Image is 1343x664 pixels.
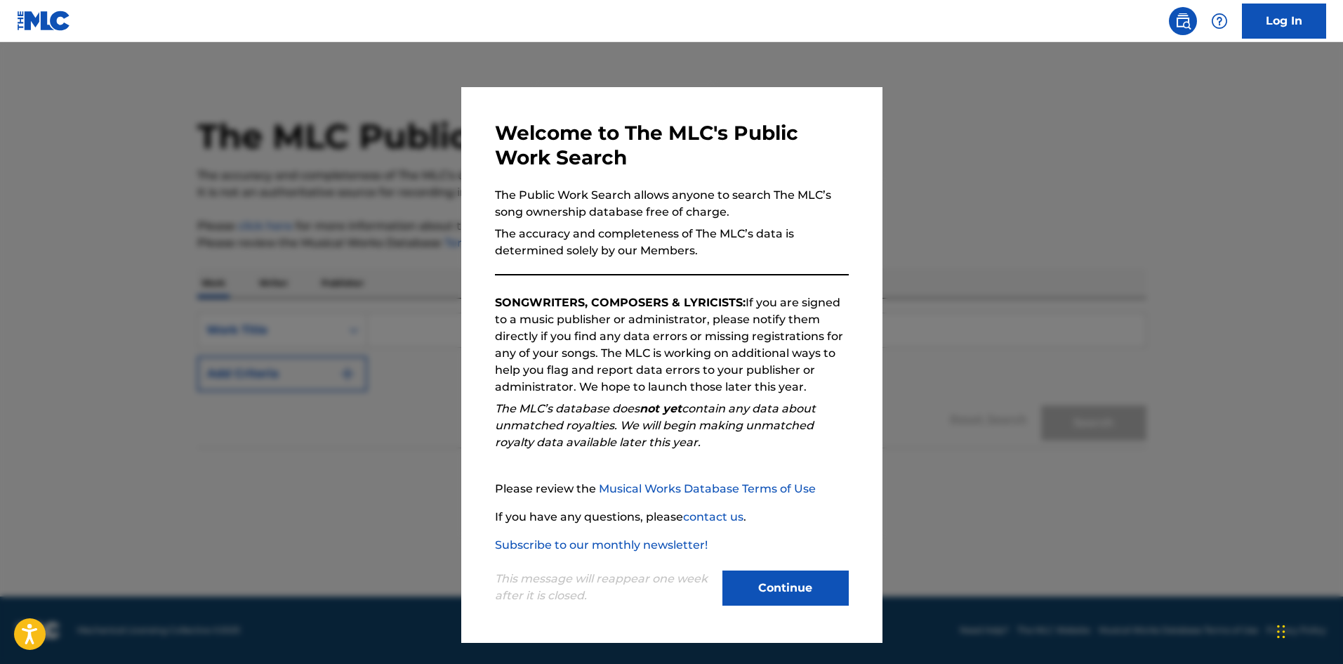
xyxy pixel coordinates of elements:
button: Continue [722,571,849,606]
img: MLC Logo [17,11,71,31]
div: Help [1205,7,1233,35]
em: The MLC’s database does contain any data about unmatched royalties. We will begin making unmatche... [495,402,816,449]
h3: Welcome to The MLC's Public Work Search [495,121,849,170]
p: If you have any questions, please . [495,509,849,526]
p: If you are signed to a music publisher or administrator, please notify them directly if you find ... [495,294,849,396]
p: The accuracy and completeness of The MLC’s data is determined solely by our Members. [495,226,849,259]
p: This message will reappear one week after it is closed. [495,571,714,604]
img: help [1211,13,1228,30]
p: The Public Work Search allows anyone to search The MLC’s song ownership database free of charge. [495,187,849,221]
iframe: Chat Widget [1273,597,1343,664]
img: search [1175,13,1191,30]
strong: SONGWRITERS, COMPOSERS & LYRICISTS: [495,296,746,309]
a: Public Search [1169,7,1197,35]
strong: not yet [640,402,682,415]
a: Subscribe to our monthly newsletter! [495,538,708,552]
a: Log In [1242,4,1326,39]
a: contact us [683,510,743,523]
div: Drag [1277,611,1285,653]
a: Musical Works Database Terms of Use [599,482,816,495]
p: Please review the [495,481,849,497]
